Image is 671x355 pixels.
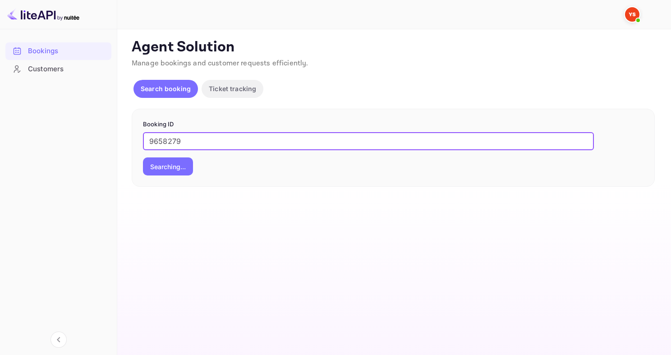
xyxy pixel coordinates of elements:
[28,46,107,56] div: Bookings
[625,7,639,22] img: Yandex Support
[141,84,191,93] p: Search booking
[28,64,107,74] div: Customers
[143,157,193,175] button: Searching...
[209,84,256,93] p: Ticket tracking
[51,332,67,348] button: Collapse navigation
[5,60,111,78] div: Customers
[5,42,111,60] div: Bookings
[5,42,111,59] a: Bookings
[143,120,643,129] p: Booking ID
[132,38,655,56] p: Agent Solution
[132,59,308,68] span: Manage bookings and customer requests efficiently.
[7,7,79,22] img: LiteAPI logo
[5,60,111,77] a: Customers
[143,132,594,150] input: Enter Booking ID (e.g., 63782194)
